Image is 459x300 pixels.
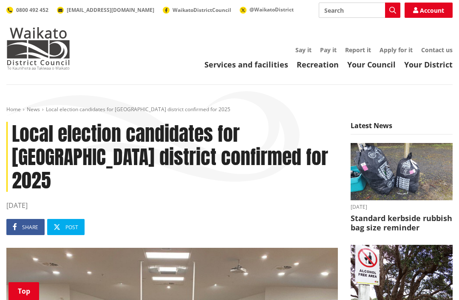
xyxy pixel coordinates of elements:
a: 0800 492 452 [6,6,48,14]
img: Waikato District Council - Te Kaunihera aa Takiwaa o Waikato [6,27,70,70]
span: Share [22,224,38,231]
a: Recreation [297,59,339,70]
time: [DATE] [351,205,453,210]
a: News [27,106,40,113]
a: Account [405,3,453,18]
a: Pay it [320,46,337,54]
img: 20250825_074435 [351,143,453,200]
a: @WaikatoDistrict [240,6,294,13]
a: Services and facilities [204,59,288,70]
time: [DATE] [6,200,338,210]
a: [DATE] Standard kerbside rubbish bag size reminder [351,143,453,232]
a: Home [6,106,21,113]
a: Share [6,219,45,235]
span: @WaikatoDistrict [249,6,294,13]
a: [EMAIL_ADDRESS][DOMAIN_NAME] [57,6,154,14]
nav: breadcrumb [6,106,453,113]
a: Post [47,219,85,235]
a: Your Council [347,59,396,70]
span: [EMAIL_ADDRESS][DOMAIN_NAME] [67,6,154,14]
a: Top [8,282,39,300]
span: WaikatoDistrictCouncil [173,6,231,14]
h3: Standard kerbside rubbish bag size reminder [351,214,453,232]
a: Report it [345,46,371,54]
a: Contact us [421,46,453,54]
h1: Local election candidates for [GEOGRAPHIC_DATA] district confirmed for 2025 [6,122,338,192]
input: Search input [319,3,400,18]
span: Local election candidates for [GEOGRAPHIC_DATA] district confirmed for 2025 [46,106,230,113]
h5: Latest News [351,122,453,135]
a: Apply for it [380,46,413,54]
span: 0800 492 452 [16,6,48,14]
a: WaikatoDistrictCouncil [163,6,231,14]
a: Your District [404,59,453,70]
a: Say it [295,46,312,54]
span: Post [65,224,78,231]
